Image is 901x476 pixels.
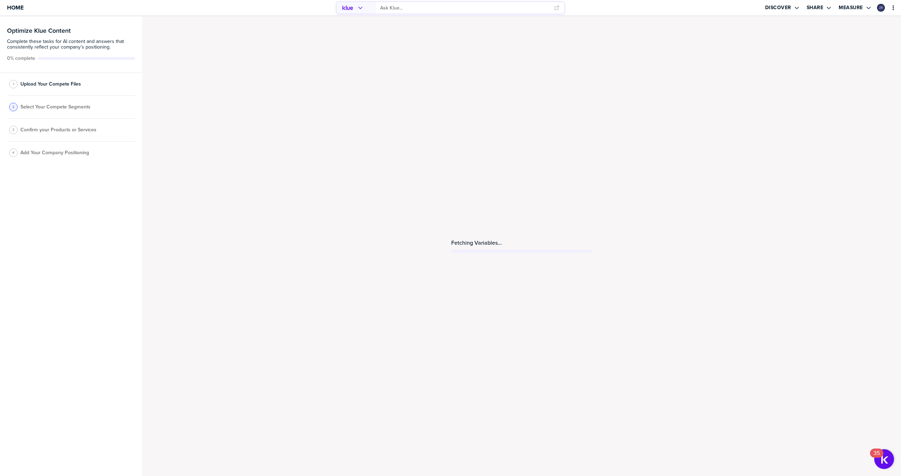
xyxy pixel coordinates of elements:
[12,127,14,132] span: 3
[839,5,863,11] label: Measure
[12,104,14,109] span: 2
[7,39,135,50] span: Complete these tasks for AI content and answers that consistently reflect your company’s position...
[874,449,894,469] button: Open Resource Center, 35 new notifications
[876,3,886,12] a: Edit Profile
[13,81,14,87] span: 1
[12,150,14,155] span: 4
[878,5,884,11] img: 81709613e6d47e668214e01aa1beb66d-sml.png
[765,5,791,11] label: Discover
[7,56,35,61] span: Active
[451,240,502,246] span: Fetching Variables...
[874,453,880,462] div: 35
[20,127,96,133] span: Confirm your Products or Services
[380,2,550,14] input: Ask Klue...
[7,5,24,11] span: Home
[20,104,90,110] span: Select Your Compete Segments
[7,27,135,34] h3: Optimize Klue Content
[20,81,81,87] span: Upload Your Compete Files
[807,5,824,11] label: Share
[877,4,885,12] div: Zach Russell
[20,150,89,156] span: Add Your Company Positioning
